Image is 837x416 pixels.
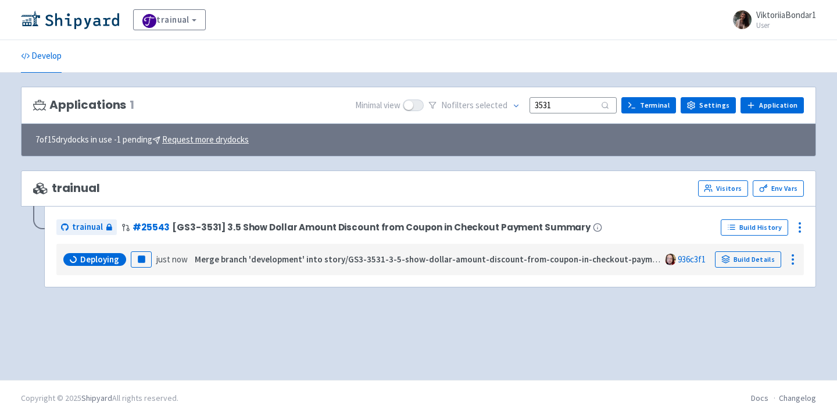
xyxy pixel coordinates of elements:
[441,99,507,112] span: No filter s
[721,219,788,236] a: Build History
[756,22,816,29] small: User
[81,393,112,403] a: Shipyard
[72,221,103,234] span: trainual
[56,219,117,235] a: trainual
[779,393,816,403] a: Changelog
[130,98,134,112] span: 1
[21,392,178,404] div: Copyright © 2025 All rights reserved.
[621,97,676,113] a: Terminal
[21,10,119,29] img: Shipyard logo
[162,134,249,145] u: Request more drydocks
[753,180,804,197] a: Env Vars
[33,182,100,195] span: trainual
[133,221,170,233] a: #25543
[33,98,134,112] h3: Applications
[678,254,706,265] a: 936c3f1
[698,180,748,197] a: Visitors
[133,9,206,30] a: trainual
[195,254,704,265] strong: Merge branch 'development' into story/GS3-3531-3-5-show-dollar-amount-discount-from-coupon-in-che...
[156,254,188,265] time: just now
[741,97,804,113] a: Application
[726,10,816,29] a: ViktoriiaBondar1 User
[172,222,591,232] span: [GS3-3531] 3.5 Show Dollar Amount Discount from Coupon in Checkout Payment Summary
[475,99,507,111] span: selected
[715,251,781,268] a: Build Details
[355,99,400,112] span: Minimal view
[21,40,62,73] a: Develop
[35,133,249,147] span: 7 of 15 drydocks in use - 1 pending
[756,9,816,20] span: ViktoriiaBondar1
[681,97,736,113] a: Settings
[751,393,768,403] a: Docs
[80,254,119,265] span: Deploying
[131,251,152,268] button: Pause
[530,97,617,113] input: Search...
